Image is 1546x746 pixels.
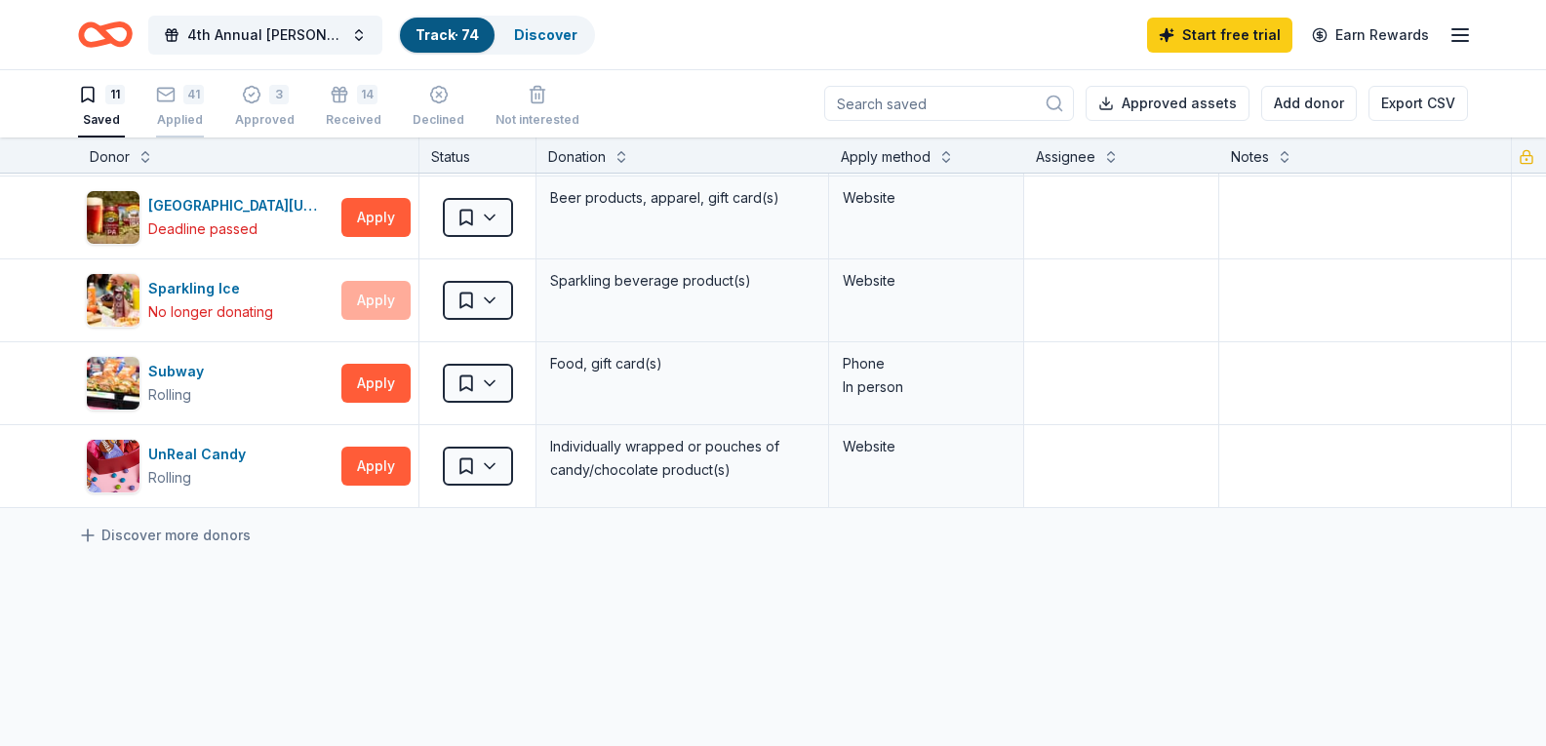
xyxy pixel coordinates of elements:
button: Image for Sierra Nevada[GEOGRAPHIC_DATA][US_STATE]Deadline passed [86,190,334,245]
div: Phone [843,352,1010,375]
div: Sparkling beverage product(s) [548,267,816,294]
div: Saved [78,112,125,128]
div: 41 [183,85,204,104]
button: Declined [413,77,464,137]
div: Applied [156,112,204,128]
a: Track· 74 [416,26,479,43]
div: Rolling [148,383,191,407]
div: Beer products, apparel, gift card(s) [548,184,816,212]
div: 11 [105,85,125,104]
img: Image for Sparkling Ice [87,274,139,327]
a: Discover more donors [78,524,251,547]
button: Apply [341,447,411,486]
div: In person [843,375,1010,399]
div: UnReal Candy [148,443,254,466]
img: Image for Subway [87,357,139,410]
button: 11Saved [78,77,125,137]
button: 14Received [326,77,381,137]
div: Approved [235,112,295,128]
div: Website [843,435,1010,458]
div: Donor [90,145,130,169]
span: 4th Annual [PERSON_NAME] Drive Fore A Cure Charity Golf Tournament [187,23,343,47]
div: Assignee [1036,145,1095,169]
div: Not interested [496,112,579,128]
button: Approved assets [1086,86,1249,121]
div: Rolling [148,466,191,490]
button: Image for UnReal CandyUnReal CandyRolling [86,439,334,493]
img: Image for Sierra Nevada [87,191,139,244]
div: Food, gift card(s) [548,350,816,377]
button: Image for SubwaySubwayRolling [86,356,334,411]
div: Subway [148,360,212,383]
div: Website [843,186,1010,210]
div: 3 [269,85,289,104]
div: Apply method [841,145,931,169]
button: Add donor [1261,86,1357,121]
button: Export CSV [1368,86,1468,121]
button: 41Applied [156,77,204,137]
div: 14 [357,85,377,104]
button: Apply [341,198,411,237]
div: Status [419,137,536,173]
div: Notes [1231,145,1269,169]
div: Received [326,112,381,128]
div: Website [843,269,1010,293]
div: [GEOGRAPHIC_DATA][US_STATE] [148,194,334,217]
a: Home [78,12,133,58]
div: Declined [413,112,464,128]
div: Individually wrapped or pouches of candy/chocolate product(s) [548,433,816,484]
button: Not interested [496,77,579,137]
a: Start free trial [1147,18,1292,53]
button: Apply [341,364,411,403]
img: Image for UnReal Candy [87,440,139,492]
a: Earn Rewards [1300,18,1441,53]
a: Discover [514,26,577,43]
button: 3Approved [235,77,295,137]
input: Search saved [824,86,1074,121]
div: Sparkling Ice [148,277,273,300]
button: 4th Annual [PERSON_NAME] Drive Fore A Cure Charity Golf Tournament [148,16,382,55]
button: Image for Sparkling IceSparkling IceNo longer donating [86,273,334,328]
button: Track· 74Discover [398,16,595,55]
div: Deadline passed [148,217,258,241]
div: Donation [548,145,606,169]
div: No longer donating [148,300,273,324]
